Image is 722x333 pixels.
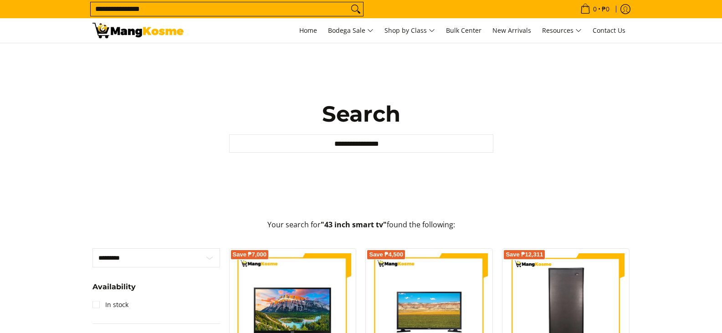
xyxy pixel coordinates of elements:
[348,2,363,16] button: Search
[506,252,543,257] span: Save ₱12,311
[446,26,481,35] span: Bulk Center
[542,25,582,36] span: Resources
[92,283,136,291] span: Availability
[384,25,435,36] span: Shop by Class
[441,18,486,43] a: Bulk Center
[233,252,267,257] span: Save ₱7,000
[600,6,611,12] span: ₱0
[380,18,440,43] a: Shop by Class
[592,6,598,12] span: 0
[578,4,612,14] span: •
[538,18,586,43] a: Resources
[321,220,387,230] strong: "43 inch smart tv"
[92,283,136,297] summary: Open
[328,25,374,36] span: Bodega Sale
[593,26,625,35] span: Contact Us
[92,297,128,312] a: In stock
[193,18,630,43] nav: Main Menu
[92,23,184,38] img: Search: 4 results found for &quot;43 inch smart tv&quot; | Mang Kosme
[299,26,317,35] span: Home
[295,18,322,43] a: Home
[323,18,378,43] a: Bodega Sale
[492,26,531,35] span: New Arrivals
[229,100,493,128] h1: Search
[488,18,536,43] a: New Arrivals
[588,18,630,43] a: Contact Us
[92,219,630,240] p: Your search for found the following:
[369,252,403,257] span: Save ₱4,500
